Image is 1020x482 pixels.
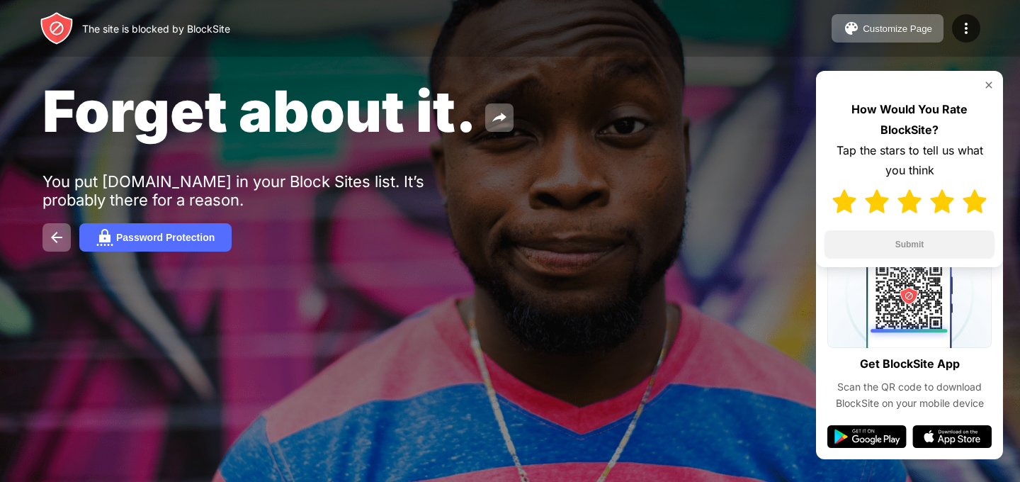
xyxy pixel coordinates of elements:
img: password.svg [96,229,113,246]
div: Password Protection [116,232,215,243]
div: Scan the QR code to download BlockSite on your mobile device [827,379,992,411]
img: star-full.svg [897,189,922,213]
button: Customize Page [832,14,943,43]
div: The site is blocked by BlockSite [82,23,230,35]
img: menu-icon.svg [958,20,975,37]
img: back.svg [48,229,65,246]
button: Password Protection [79,223,232,252]
div: Tap the stars to tell us what you think [824,140,994,181]
div: You put [DOMAIN_NAME] in your Block Sites list. It’s probably there for a reason. [42,172,480,209]
img: pallet.svg [843,20,860,37]
div: Get BlockSite App [860,354,960,374]
button: Submit [824,230,994,259]
img: star-full.svg [930,189,954,213]
img: star-full.svg [865,189,889,213]
img: google-play.svg [827,425,907,448]
img: share.svg [491,109,508,126]
img: star-full.svg [963,189,987,213]
img: app-store.svg [912,425,992,448]
img: header-logo.svg [40,11,74,45]
img: star-full.svg [832,189,856,213]
div: How Would You Rate BlockSite? [824,99,994,140]
div: Customize Page [863,23,932,34]
span: Forget about it. [42,77,477,145]
img: rate-us-close.svg [983,79,994,91]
